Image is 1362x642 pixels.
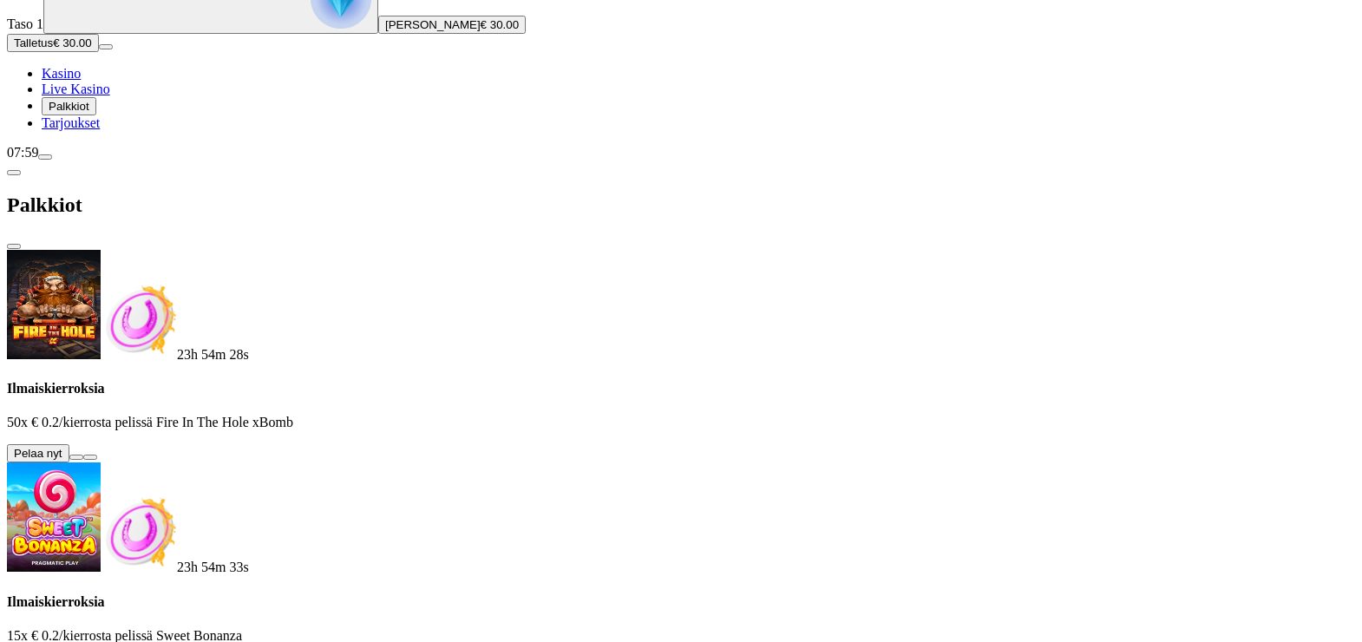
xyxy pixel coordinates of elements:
[378,16,526,34] button: [PERSON_NAME]€ 30.00
[7,244,21,249] button: close
[42,97,96,115] button: Palkkiot
[49,100,89,113] span: Palkkiot
[42,66,81,81] a: Kasino
[7,444,69,462] button: Pelaa nyt
[14,447,62,460] span: Pelaa nyt
[7,66,1355,131] nav: Main menu
[7,16,43,31] span: Taso 1
[99,44,113,49] button: menu
[83,455,97,460] button: info
[7,381,1355,396] h4: Ilmaiskierroksia
[42,82,110,96] a: Live Kasino
[101,495,177,572] img: Freespins bonus icon
[177,347,249,362] span: countdown
[7,594,1355,610] h4: Ilmaiskierroksia
[42,115,100,130] a: Tarjoukset
[14,36,53,49] span: Talletus
[7,250,101,359] img: Fire In The Hole xBomb
[481,18,519,31] span: € 30.00
[7,462,101,572] img: Sweet Bonanza
[385,18,481,31] span: [PERSON_NAME]
[101,283,177,359] img: Freespins bonus icon
[7,193,1355,217] h2: Palkkiot
[7,145,38,160] span: 07:59
[38,154,52,160] button: menu
[7,170,21,175] button: chevron-left icon
[7,34,99,52] button: Talletusplus icon€ 30.00
[177,560,249,574] span: countdown
[53,36,91,49] span: € 30.00
[7,415,1355,430] p: 50x € 0.2/kierrosta pelissä Fire In The Hole xBomb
